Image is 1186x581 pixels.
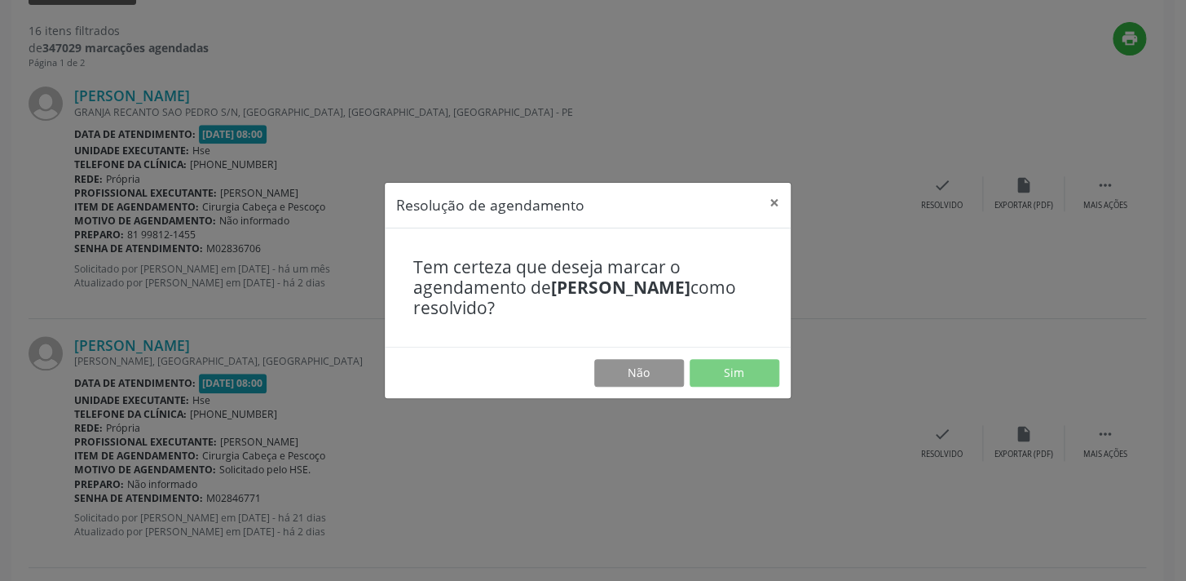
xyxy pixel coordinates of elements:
[413,257,762,319] h4: Tem certeza que deseja marcar o agendamento de como resolvido?
[594,359,684,387] button: Não
[758,183,791,223] button: Close
[690,359,779,387] button: Sim
[396,194,584,215] h5: Resolução de agendamento
[551,276,690,299] b: [PERSON_NAME]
